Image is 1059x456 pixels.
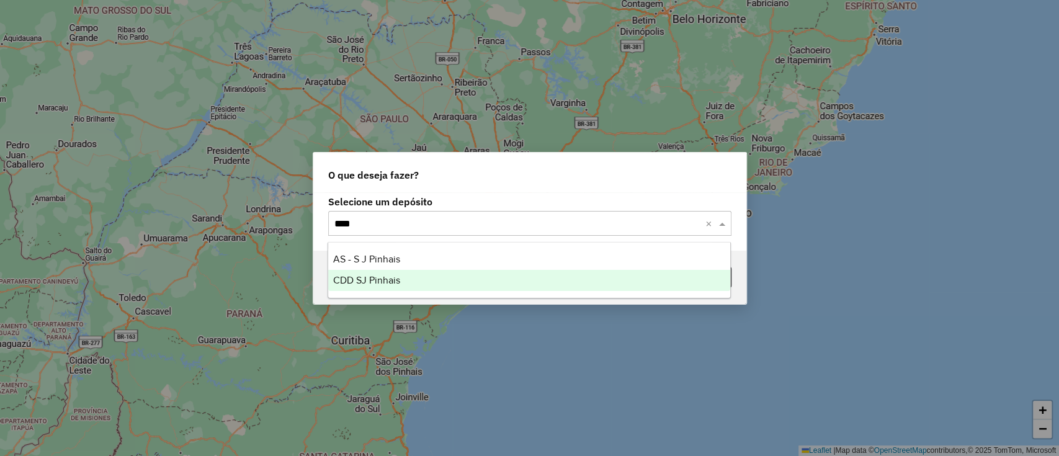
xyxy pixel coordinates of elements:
[328,242,731,298] ng-dropdown-panel: Options list
[705,216,716,231] span: Clear all
[333,275,400,285] span: CDD SJ Pinhais
[328,194,731,209] label: Selecione um depósito
[328,168,419,182] span: O que deseja fazer?
[333,254,400,264] span: AS - S J Pinhais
